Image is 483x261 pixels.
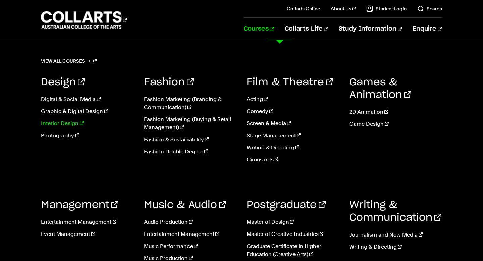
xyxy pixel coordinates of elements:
[349,231,442,239] a: Journalism and New Media
[41,200,118,210] a: Management
[331,5,356,12] a: About Us
[144,77,194,87] a: Fashion
[144,218,236,226] a: Audio Production
[41,77,85,87] a: Design
[349,200,441,223] a: Writing & Communication
[339,18,402,40] a: Study Information
[247,95,339,103] a: Acting
[349,108,442,116] a: 2D Animation
[144,95,236,111] a: Fashion Marketing (Branding & Communication)
[366,5,407,12] a: Student Login
[144,136,236,144] a: Fashion & Sustainability
[41,132,133,140] a: Photography
[247,156,339,164] a: Circus Arts
[413,18,442,40] a: Enquire
[41,10,127,30] div: Go to homepage
[41,218,133,226] a: Entertainment Management
[349,77,411,100] a: Games & Animation
[417,5,442,12] a: Search
[144,148,236,156] a: Fashion Double Degree
[247,132,339,140] a: Stage Management
[247,144,339,152] a: Writing & Directing
[41,119,133,127] a: Interior Design
[247,107,339,115] a: Comedy
[144,230,236,238] a: Entertainment Management
[287,5,320,12] a: Collarts Online
[41,230,133,238] a: Event Management
[349,243,442,251] a: Writing & Directing
[285,18,328,40] a: Collarts Life
[247,119,339,127] a: Screen & Media
[247,218,339,226] a: Master of Design
[247,200,326,210] a: Postgraduate
[144,242,236,250] a: Music Performance
[41,56,97,66] a: View all courses
[144,115,236,132] a: Fashion Marketing (Buying & Retail Management)
[41,107,133,115] a: Graphic & Digital Design
[41,95,133,103] a: Digital & Social Media
[247,230,339,238] a: Master of Creative Industries
[247,77,333,87] a: Film & Theatre
[244,18,274,40] a: Courses
[247,242,339,258] a: Graduate Certificate in Higher Education (Creative Arts)
[349,120,442,128] a: Game Design
[144,200,226,210] a: Music & Audio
